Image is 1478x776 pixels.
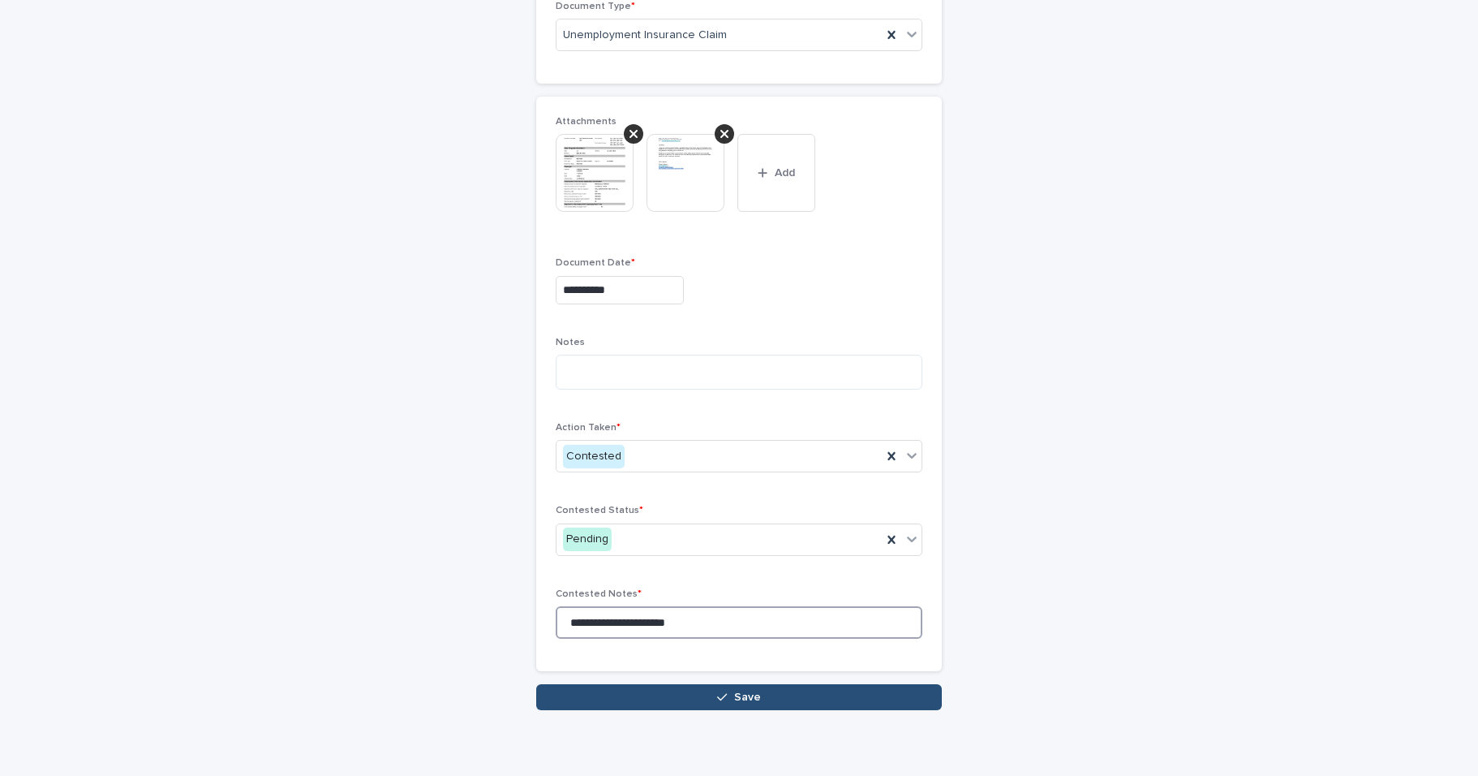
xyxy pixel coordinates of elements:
[563,528,612,551] div: Pending
[556,423,621,433] span: Action Taken
[563,445,625,468] div: Contested
[556,506,643,515] span: Contested Status
[775,167,795,179] span: Add
[556,589,642,599] span: Contested Notes
[734,692,761,703] span: Save
[556,258,635,268] span: Document Date
[556,117,617,127] span: Attachments
[563,27,727,44] span: Unemployment Insurance Claim
[536,684,942,710] button: Save
[556,338,585,347] span: Notes
[737,134,815,212] button: Add
[556,2,635,11] span: Document Type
